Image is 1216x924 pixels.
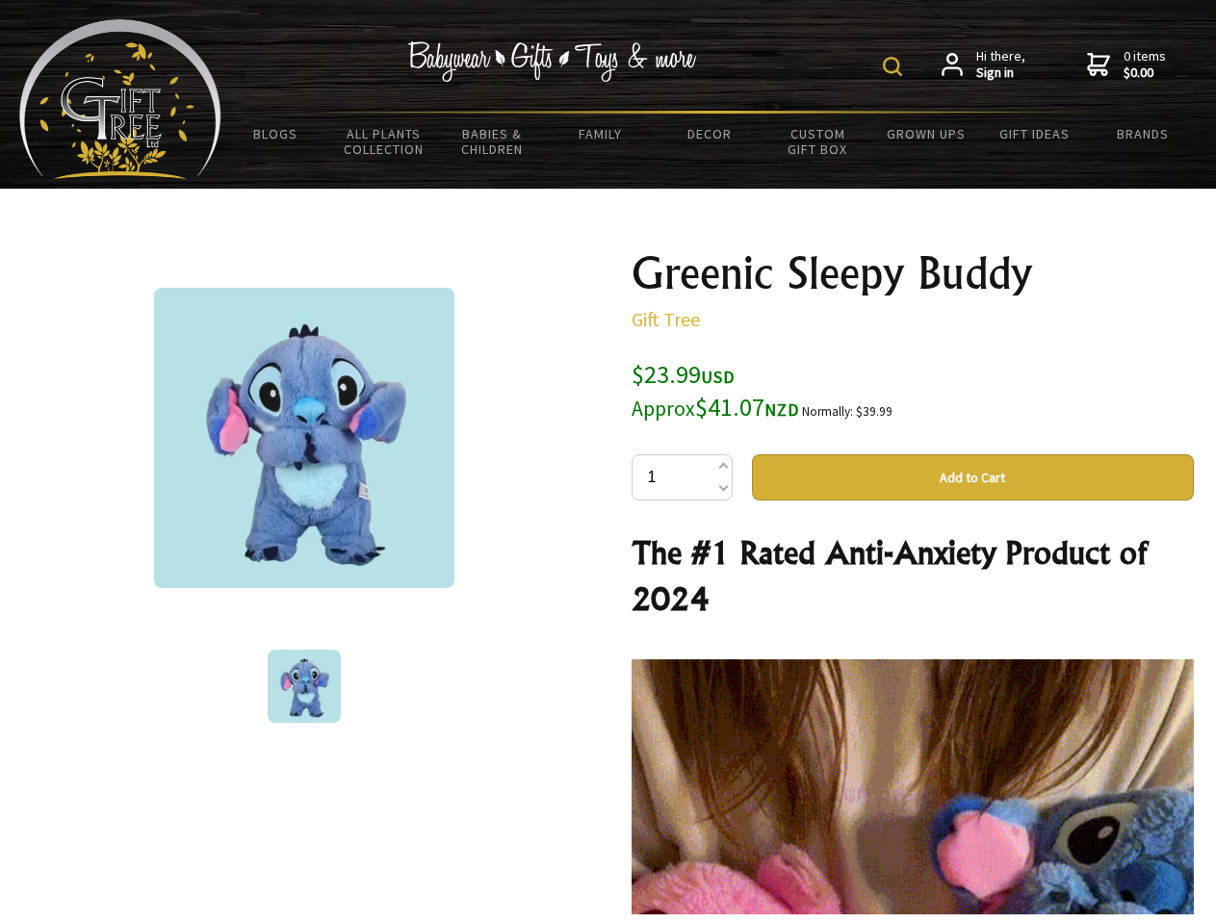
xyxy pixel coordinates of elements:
[655,114,763,154] a: Decor
[883,57,902,76] img: product search
[154,288,454,588] img: Greenic Sleepy Buddy
[942,48,1025,82] a: Hi there,Sign in
[632,396,695,422] small: Approx
[763,114,872,169] a: Custom Gift Box
[1089,114,1198,154] a: Brands
[980,114,1089,154] a: Gift Ideas
[976,64,1025,82] strong: Sign in
[632,307,700,331] a: Gift Tree
[764,398,799,421] span: NZD
[632,250,1194,296] h1: Greenic Sleepy Buddy
[802,403,893,420] small: Normally: $39.99
[408,41,697,82] img: Babywear - Gifts - Toys & more
[1087,48,1166,82] a: 0 items$0.00
[632,533,1147,618] strong: The #1 Rated Anti-Anxiety Product of 2024
[1124,64,1166,82] strong: $0.00
[221,114,330,154] a: BLOGS
[19,19,221,179] img: Babyware - Gifts - Toys and more...
[701,366,735,388] span: USD
[330,114,439,169] a: All Plants Collection
[632,358,799,423] span: $23.99 $41.07
[268,650,341,723] img: Greenic Sleepy Buddy
[871,114,980,154] a: Grown Ups
[1124,47,1166,82] span: 0 items
[438,114,547,169] a: Babies & Children
[752,454,1194,500] button: Add to Cart
[547,114,656,154] a: Family
[976,48,1025,82] span: Hi there,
